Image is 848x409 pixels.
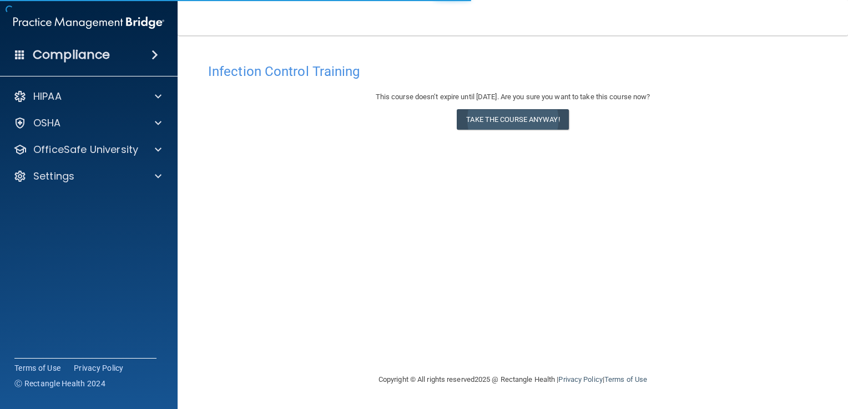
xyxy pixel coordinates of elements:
a: Privacy Policy [558,375,602,384]
a: HIPAA [13,90,161,103]
button: Take the course anyway! [457,109,568,130]
a: Privacy Policy [74,362,124,374]
p: OfficeSafe University [33,143,138,156]
h4: Compliance [33,47,110,63]
h4: Infection Control Training [208,64,817,79]
a: Terms of Use [14,362,60,374]
div: Copyright © All rights reserved 2025 @ Rectangle Health | | [310,362,715,397]
a: OSHA [13,116,161,130]
p: OSHA [33,116,61,130]
img: PMB logo [13,12,164,34]
p: HIPAA [33,90,62,103]
a: OfficeSafe University [13,143,161,156]
a: Terms of Use [604,375,647,384]
div: This course doesn’t expire until [DATE]. Are you sure you want to take this course now? [208,90,817,104]
p: Settings [33,170,74,183]
span: Ⓒ Rectangle Health 2024 [14,378,105,389]
a: Settings [13,170,161,183]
